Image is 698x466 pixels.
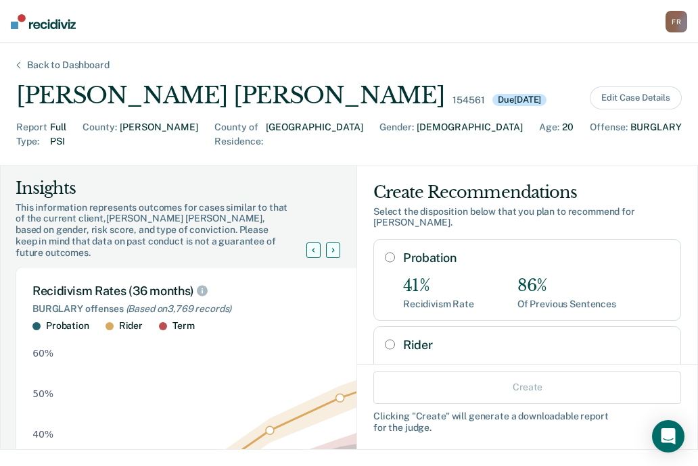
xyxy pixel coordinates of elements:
[16,120,47,149] div: Report Type :
[120,120,198,149] div: [PERSON_NAME]
[214,120,263,149] div: County of Residence :
[417,120,523,149] div: [DEMOGRAPHIC_DATA]
[266,120,363,149] div: [GEOGRAPHIC_DATA]
[517,276,616,296] div: 86%
[126,303,232,314] span: (Based on 3,769 records )
[403,276,474,296] div: 41%
[373,371,681,403] button: Create
[452,95,484,106] div: 154561
[403,338,670,353] label: Rider
[666,11,687,32] button: FR
[590,86,682,109] button: Edit Case Details
[172,320,194,332] div: Term
[492,94,546,106] div: Due [DATE]
[50,120,66,149] div: Full PSI
[32,303,509,315] div: BURGLARY offenses
[11,59,126,71] div: Back to Dashboard
[83,120,117,149] div: County :
[590,120,628,149] div: Offense :
[562,120,574,149] div: 20
[32,429,53,440] text: 40%
[119,320,143,332] div: Rider
[517,299,616,310] div: Of Previous Sentences
[379,120,414,149] div: Gender :
[652,420,684,452] div: Open Intercom Messenger
[46,320,89,332] div: Probation
[32,284,509,299] div: Recidivism Rates (36 months)
[539,120,559,149] div: Age :
[11,14,76,29] img: Recidiviz
[403,299,474,310] div: Recidivism Rate
[666,11,687,32] div: F R
[403,251,670,265] label: Probation
[373,182,681,203] div: Create Recommendations
[16,202,323,259] div: This information represents outcomes for cases similar to that of the current client, [PERSON_NAM...
[32,348,53,359] text: 60%
[16,82,444,109] div: [PERSON_NAME] [PERSON_NAME]
[630,120,682,149] div: BURGLARY
[32,388,53,399] text: 50%
[16,178,323,199] div: Insights
[373,206,681,229] div: Select the disposition below that you plan to recommend for [PERSON_NAME] .
[373,410,681,433] div: Clicking " Create " will generate a downloadable report for the judge.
